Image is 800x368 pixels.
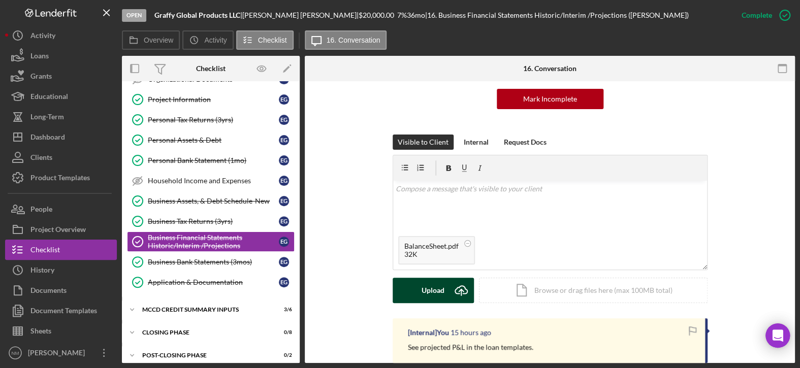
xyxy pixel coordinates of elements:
[765,323,790,348] div: Open Intercom Messenger
[204,36,227,44] label: Activity
[30,199,52,222] div: People
[5,321,117,341] button: Sheets
[5,343,117,363] button: NM[PERSON_NAME]
[5,66,117,86] button: Grants
[305,30,387,50] button: 16. Conversation
[274,352,292,358] div: 0 / 2
[404,242,459,250] div: BalanceSheet.pdf
[523,64,577,73] div: 16. Conversation
[236,30,294,50] button: Checklist
[327,36,380,44] label: 16. Conversation
[144,36,173,44] label: Overview
[30,240,60,262] div: Checklist
[127,110,295,130] a: Personal Tax Returns (3yrs)EG
[5,219,117,240] button: Project Overview
[497,89,603,109] button: Mark Incomplete
[148,258,279,266] div: Business Bank Statements (3mos)
[5,240,117,260] button: Checklist
[30,168,90,190] div: Product Templates
[30,107,64,129] div: Long-Term
[148,197,279,205] div: Business Assets, & Debt Schedule-New
[5,25,117,46] button: Activity
[258,36,287,44] label: Checklist
[404,250,459,258] div: 32K
[407,11,425,19] div: 36 mo
[5,127,117,147] button: Dashboard
[30,219,86,242] div: Project Overview
[196,64,226,73] div: Checklist
[127,252,295,272] a: Business Bank Statements (3mos)EG
[425,11,689,19] div: | 16. Business Financial Statements Historic/Interim /Projections ([PERSON_NAME])
[182,30,233,50] button: Activity
[279,176,289,186] div: E G
[148,95,279,104] div: Project Information
[397,11,407,19] div: 7 %
[393,278,474,303] button: Upload
[451,328,491,337] time: 2025-08-15 01:48
[154,11,242,19] div: |
[30,321,51,344] div: Sheets
[5,168,117,188] a: Product Templates
[30,300,97,323] div: Document Templates
[274,307,292,313] div: 3 / 6
[279,155,289,165] div: E G
[5,46,117,66] button: Loans
[30,86,68,109] div: Educational
[30,127,65,150] div: Dashboard
[148,177,279,185] div: Household Income and Expenses
[242,11,359,19] div: [PERSON_NAME] [PERSON_NAME] |
[30,147,52,170] div: Clients
[279,135,289,145] div: E G
[142,307,267,313] div: MCCD Credit Summary Inputs
[398,135,449,150] div: Visible to Client
[127,171,295,191] a: Household Income and ExpensesEG
[279,237,289,247] div: E G
[5,300,117,321] button: Document Templates
[30,66,52,89] div: Grants
[154,11,240,19] b: Graffy Global Products LLC
[422,278,444,303] div: Upload
[148,278,279,286] div: Application & Documentation
[504,135,547,150] div: Request Docs
[148,156,279,164] div: Personal Bank Statement (1mo)
[12,350,19,356] text: NM
[5,107,117,127] a: Long-Term
[393,135,454,150] button: Visible to Client
[142,329,267,336] div: Closing Phase
[127,272,295,292] a: Application & DocumentationEG
[279,216,289,226] div: E G
[499,135,552,150] button: Request Docs
[359,11,397,19] div: $20,000.00
[30,25,55,48] div: Activity
[30,46,49,69] div: Loans
[5,147,117,168] button: Clients
[5,260,117,280] button: History
[148,116,279,124] div: Personal Tax Returns (3yrs)
[30,260,54,283] div: History
[5,199,117,219] button: People
[122,30,180,50] button: Overview
[408,342,533,353] p: See projected P&L in the loan templates.
[148,217,279,225] div: Business Tax Returns (3yrs)
[30,280,67,303] div: Documents
[279,115,289,125] div: E G
[122,9,146,22] div: Open
[5,280,117,300] a: Documents
[523,89,577,109] div: Mark Incomplete
[459,135,494,150] button: Internal
[127,191,295,211] a: Business Assets, & Debt Schedule-NewEG
[127,130,295,150] a: Personal Assets & DebtEG
[731,5,795,25] button: Complete
[142,352,267,358] div: Post-Closing Phase
[279,257,289,267] div: E G
[148,233,279,250] div: Business Financial Statements Historic/Interim /Projections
